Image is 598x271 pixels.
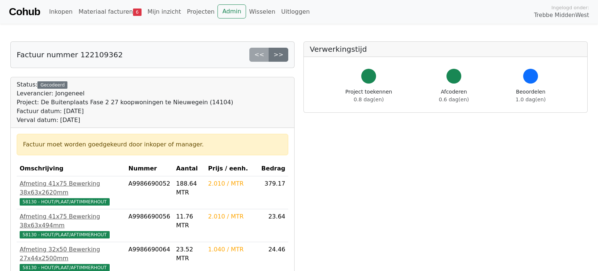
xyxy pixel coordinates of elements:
a: Uitloggen [278,4,313,19]
a: >> [269,48,288,62]
td: A9986690056 [126,209,173,242]
th: Bedrag [258,161,288,176]
th: Omschrijving [17,161,126,176]
div: Afmeting 32x50 Bewerking 27x44x2500mm [20,245,123,263]
div: Afmeting 41x75 Bewerking 38x63x2620mm [20,179,123,197]
th: Prijs / eenh. [205,161,259,176]
div: Factuur moet worden goedgekeurd door inkoper of manager. [23,140,282,149]
div: Project toekennen [345,88,392,104]
th: Aantal [173,161,205,176]
div: 2.010 / MTR [208,212,256,221]
span: 6 [133,9,142,16]
th: Nummer [126,161,173,176]
span: Ingelogd onder: [551,4,589,11]
div: Factuur datum: [DATE] [17,107,233,116]
div: Afcoderen [439,88,469,104]
a: Inkopen [46,4,75,19]
div: Leverancier: Jongeneel [17,89,233,98]
h5: Factuur nummer 122109362 [17,50,123,59]
div: Afmeting 41x75 Bewerking 38x63x494mm [20,212,123,230]
a: Wisselen [246,4,278,19]
span: Trebbe MiddenWest [534,11,589,20]
a: Afmeting 41x75 Bewerking 38x63x2620mm58130 - HOUT/PLAAT/AFTIMMERHOUT [20,179,123,206]
td: 23.64 [258,209,288,242]
a: Projecten [184,4,217,19]
div: Gecodeerd [37,81,67,89]
span: 58130 - HOUT/PLAAT/AFTIMMERHOUT [20,231,110,238]
div: 2.010 / MTR [208,179,256,188]
a: Cohub [9,3,40,21]
div: Project: De Buitenplaats Fase 2 27 koopwoningen te Nieuwegein (14104) [17,98,233,107]
a: Admin [217,4,246,18]
a: Materiaal facturen6 [76,4,144,19]
div: Verval datum: [DATE] [17,116,233,125]
span: 0.6 dag(en) [439,96,469,102]
td: 379.17 [258,176,288,209]
a: Afmeting 41x75 Bewerking 38x63x494mm58130 - HOUT/PLAAT/AFTIMMERHOUT [20,212,123,239]
div: 23.52 MTR [176,245,202,263]
td: A9986690052 [126,176,173,209]
span: 58130 - HOUT/PLAAT/AFTIMMERHOUT [20,198,110,206]
div: 11.76 MTR [176,212,202,230]
div: Status: [17,80,233,125]
a: Mijn inzicht [144,4,184,19]
div: Beoordelen [516,88,546,104]
span: 1.0 dag(en) [516,96,546,102]
h5: Verwerkingstijd [310,45,581,54]
div: 1.040 / MTR [208,245,256,254]
span: 0.8 dag(en) [354,96,384,102]
div: 188.64 MTR [176,179,202,197]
